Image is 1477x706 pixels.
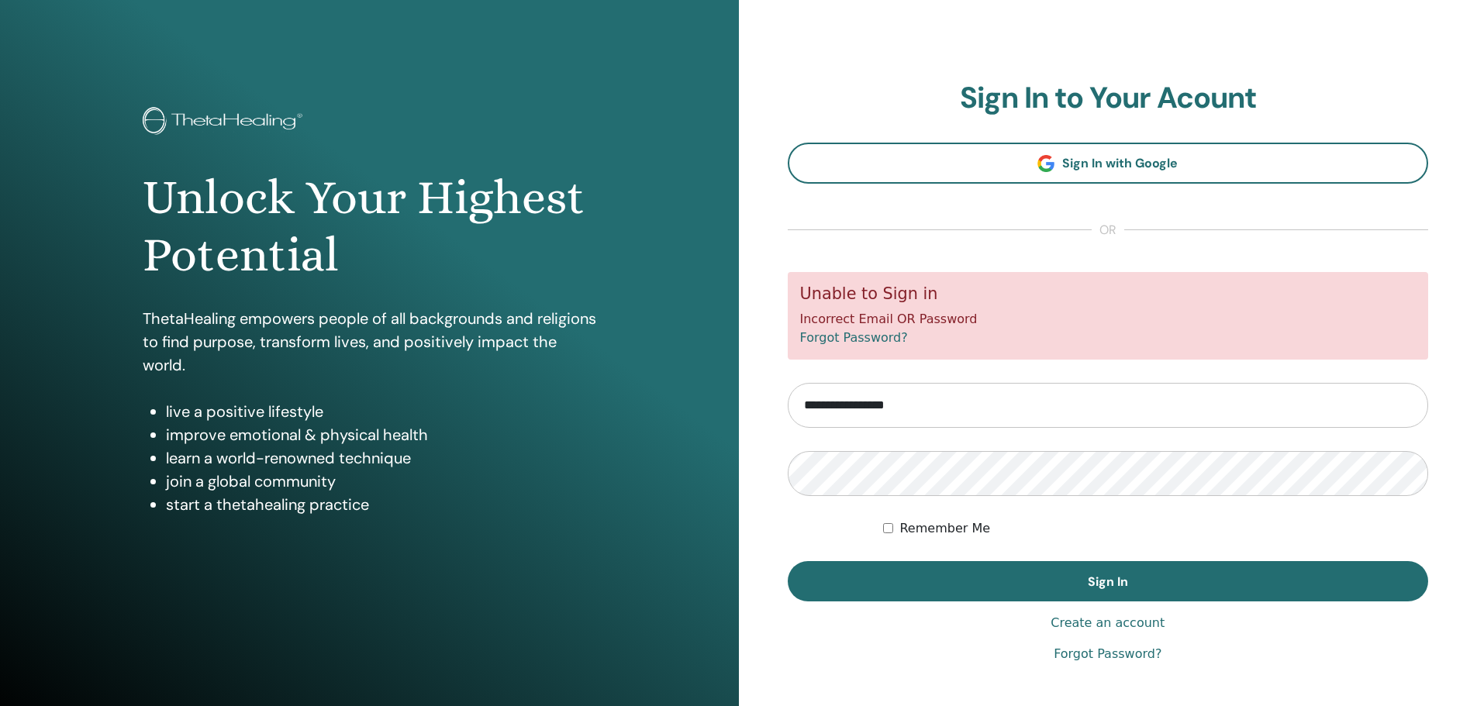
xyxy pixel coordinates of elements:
[1088,573,1128,590] span: Sign In
[883,519,1428,538] div: Keep me authenticated indefinitely or until I manually logout
[166,470,596,493] li: join a global community
[800,330,908,345] a: Forgot Password?
[1062,155,1178,171] span: Sign In with Google
[143,169,596,284] h1: Unlock Your Highest Potential
[788,272,1429,360] div: Incorrect Email OR Password
[788,81,1429,116] h2: Sign In to Your Acount
[1051,614,1165,632] a: Create an account
[800,284,1417,304] h5: Unable to Sign in
[166,493,596,516] li: start a thetahealing practice
[166,423,596,446] li: improve emotional & physical health
[1054,645,1161,663] a: Forgot Password?
[166,400,596,423] li: live a positive lifestyle
[788,143,1429,184] a: Sign In with Google
[166,446,596,470] li: learn a world-renowned technique
[788,561,1429,601] button: Sign In
[143,307,596,377] p: ThetaHealing empowers people of all backgrounds and religions to find purpose, transform lives, a...
[899,519,990,538] label: Remember Me
[1092,221,1124,239] span: or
